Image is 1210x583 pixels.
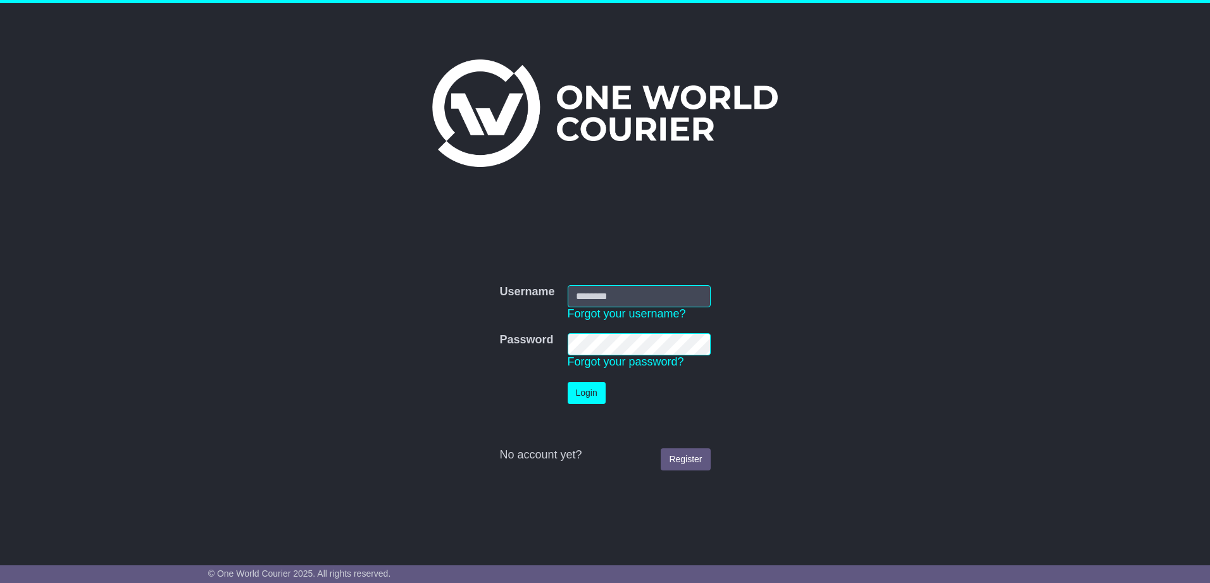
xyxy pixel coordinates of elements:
label: Username [499,285,554,299]
span: © One World Courier 2025. All rights reserved. [208,568,391,579]
label: Password [499,333,553,347]
button: Login [568,382,606,404]
a: Register [661,448,710,470]
div: No account yet? [499,448,710,462]
img: One World [432,59,778,167]
a: Forgot your password? [568,355,684,368]
a: Forgot your username? [568,307,686,320]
